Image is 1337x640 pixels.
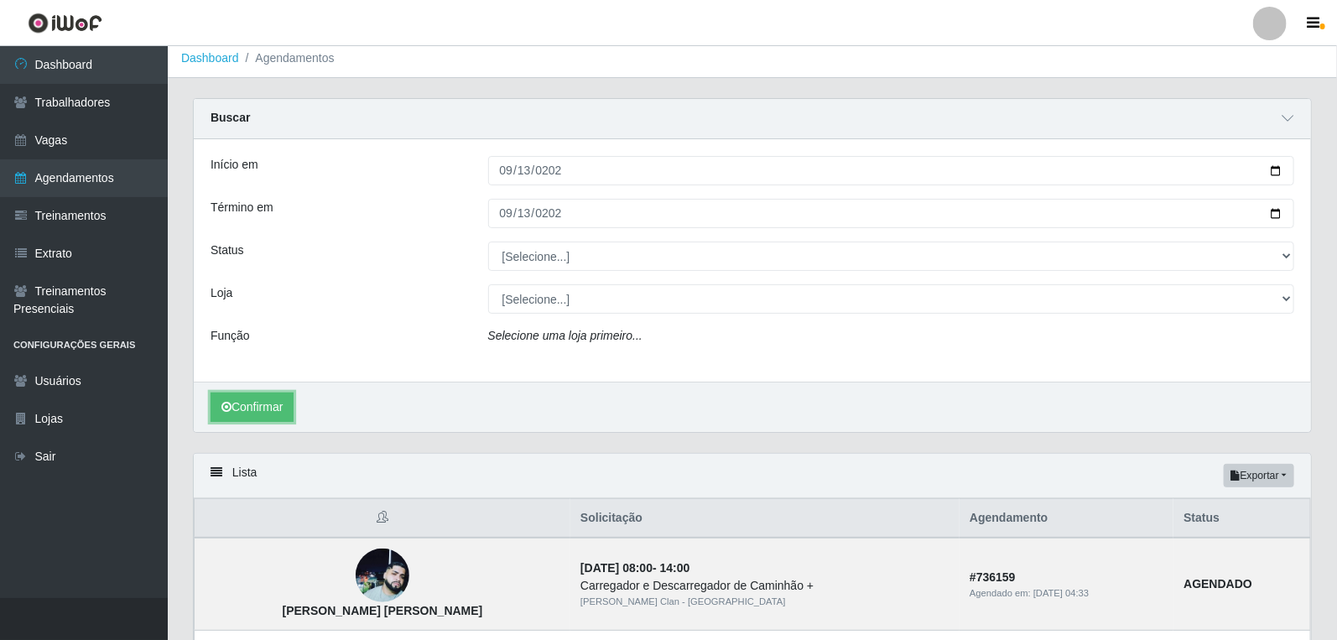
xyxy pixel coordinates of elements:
div: Agendado em: [970,586,1163,601]
div: [PERSON_NAME] Clan - [GEOGRAPHIC_DATA] [580,595,949,609]
a: Dashboard [181,51,239,65]
th: Solicitação [570,499,960,539]
label: Função [211,327,250,345]
label: Início em [211,156,258,174]
time: [DATE] 08:00 [580,561,653,575]
strong: Buscar [211,111,250,124]
th: Status [1173,499,1310,539]
img: Severino Tavares ferreira junior [356,549,409,602]
strong: # 736159 [970,570,1016,584]
th: Agendamento [960,499,1173,539]
strong: AGENDADO [1184,577,1252,591]
i: Selecione uma loja primeiro... [488,329,642,342]
li: Agendamentos [239,49,335,67]
div: Carregador e Descarregador de Caminhão + [580,577,949,595]
button: Confirmar [211,393,294,422]
time: 14:00 [660,561,690,575]
nav: breadcrumb [168,39,1337,78]
label: Término em [211,199,273,216]
div: Lista [194,454,1311,498]
input: 00/00/0000 [488,156,1295,185]
button: Exportar [1224,464,1294,487]
input: 00/00/0000 [488,199,1295,228]
label: Loja [211,284,232,302]
label: Status [211,242,244,259]
img: CoreUI Logo [28,13,102,34]
strong: - [580,561,689,575]
strong: [PERSON_NAME] [PERSON_NAME] [283,604,483,617]
time: [DATE] 04:33 [1033,588,1089,598]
